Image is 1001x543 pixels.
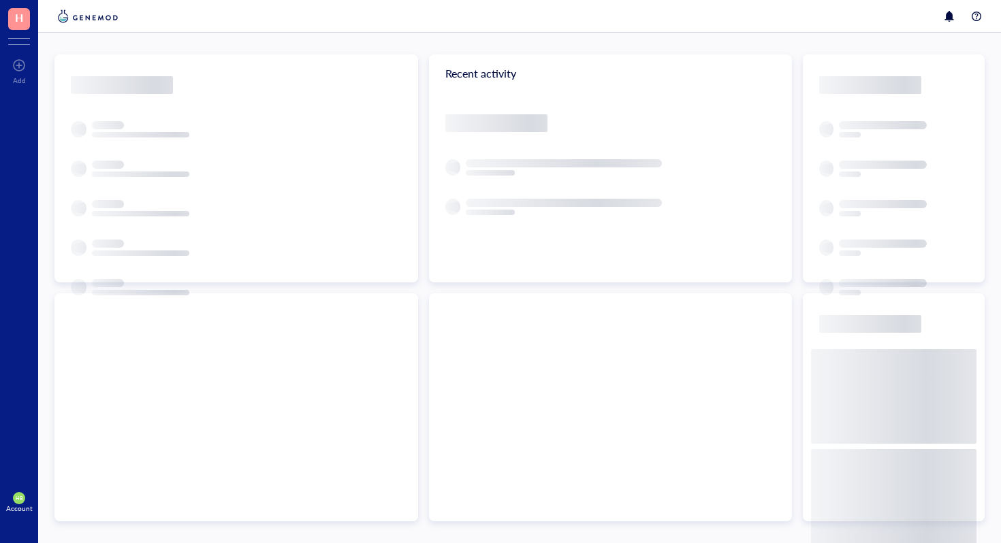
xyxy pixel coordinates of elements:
div: Account [6,504,33,512]
span: H [15,9,23,26]
img: genemod-logo [54,8,121,24]
div: Add [13,76,26,84]
div: Recent activity [429,54,793,93]
span: HB [16,495,22,501]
